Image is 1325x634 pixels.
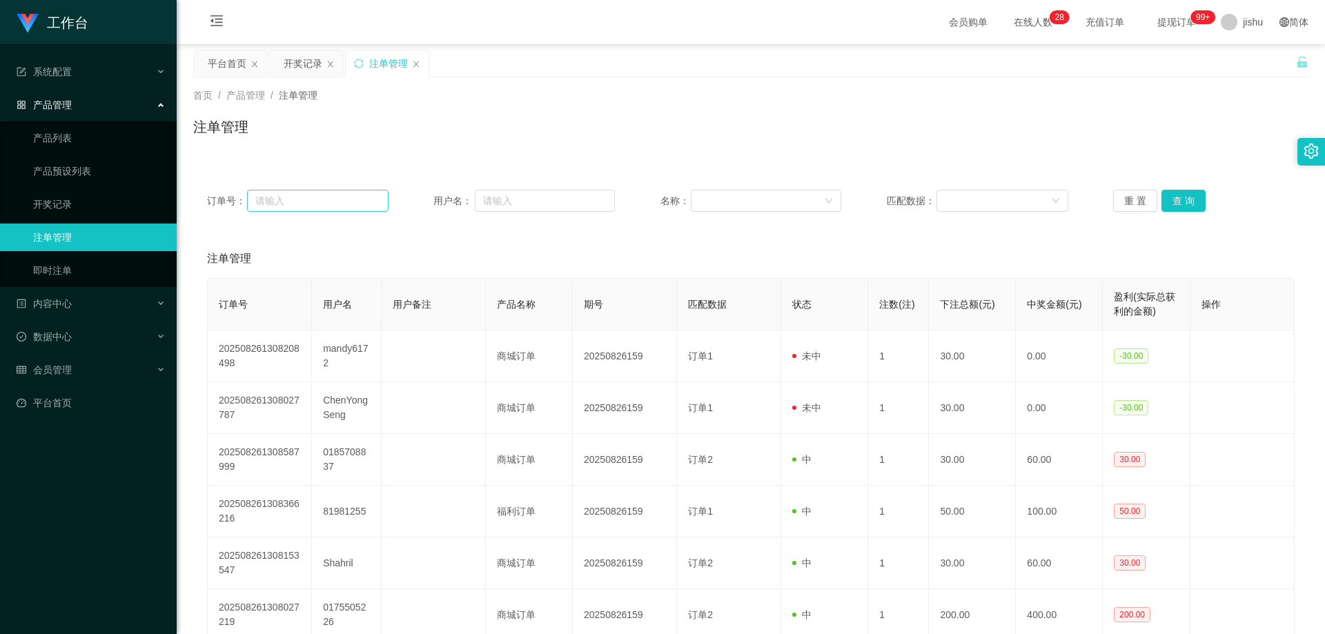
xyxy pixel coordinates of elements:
div: 平台首页 [208,50,246,77]
span: 产品管理 [17,99,72,110]
td: 30.00 [929,434,1016,486]
i: 图标: setting [1304,143,1319,159]
span: 会员管理 [17,364,72,375]
td: 商城订单 [486,434,573,486]
a: 即时注单 [33,257,166,284]
a: 工作台 [17,17,88,28]
i: 图标: check-circle-o [17,332,26,341]
span: 30.00 [1114,452,1146,467]
i: 图标: unlock [1296,56,1308,68]
span: 用户名 [323,299,352,310]
a: 注单管理 [33,224,166,251]
a: 开奖记录 [33,190,166,218]
i: 图标: appstore-o [17,100,26,110]
span: 中奖金额(元) [1027,299,1081,310]
td: 202508261308208498 [208,330,312,382]
td: 81981255 [312,486,382,537]
i: 图标: profile [17,299,26,308]
span: 状态 [792,299,812,310]
td: 1 [868,434,929,486]
td: 20250826159 [573,382,677,434]
td: 202508261308587999 [208,434,312,486]
i: 图标: close [251,60,259,68]
sup: 28 [1050,10,1070,24]
td: 50.00 [929,486,1016,537]
span: 中 [792,609,812,620]
span: 匹配数据 [688,299,727,310]
span: -30.00 [1114,348,1148,364]
span: 50.00 [1114,504,1146,519]
td: 202508261308027787 [208,382,312,434]
span: 期号 [584,299,603,310]
span: 系统配置 [17,66,72,77]
span: 200.00 [1114,607,1150,622]
a: 产品列表 [33,124,166,152]
span: 操作 [1201,299,1221,310]
span: 用户备注 [393,299,431,310]
td: 60.00 [1016,434,1103,486]
span: 中 [792,557,812,568]
span: 内容中心 [17,298,72,309]
td: 1 [868,537,929,589]
td: 202508261308153547 [208,537,312,589]
td: 100.00 [1016,486,1103,537]
span: 订单1 [688,350,713,361]
i: 图标: sync [354,59,364,68]
span: 订单1 [688,402,713,413]
td: 1 [868,486,929,537]
td: 30.00 [929,330,1016,382]
i: 图标: down [1052,197,1060,206]
span: 首页 [193,90,213,101]
td: 20250826159 [573,486,677,537]
span: 名称： [660,194,691,208]
i: 图标: global [1279,17,1289,27]
span: 产品名称 [497,299,536,310]
td: 商城订单 [486,537,573,589]
span: 盈利(实际总获利的金额) [1114,291,1175,317]
td: 商城订单 [486,382,573,434]
td: 福利订单 [486,486,573,537]
input: 请输入 [247,190,388,212]
td: 0.00 [1016,330,1103,382]
i: 图标: close [326,60,335,68]
span: 订单号 [219,299,248,310]
td: 60.00 [1016,537,1103,589]
img: logo.9652507e.png [17,14,39,33]
td: 202508261308366216 [208,486,312,537]
span: 在线人数 [1007,17,1059,27]
td: ChenYongSeng [312,382,382,434]
span: 中 [792,454,812,465]
div: 注单管理 [369,50,408,77]
td: 30.00 [929,382,1016,434]
i: 图标: form [17,67,26,77]
span: 订单号： [207,194,247,208]
p: 2 [1055,10,1060,24]
i: 图标: down [825,197,833,206]
i: 图标: close [412,60,420,68]
td: 1 [868,330,929,382]
td: 20250826159 [573,434,677,486]
span: 订单2 [688,557,713,568]
h1: 工作台 [47,1,88,45]
span: / [218,90,221,101]
td: 20250826159 [573,537,677,589]
sup: 975 [1190,10,1215,24]
td: mandy6172 [312,330,382,382]
span: 注单管理 [279,90,317,101]
span: 下注总额(元) [940,299,994,310]
button: 查 询 [1161,190,1206,212]
span: 匹配数据： [887,194,936,208]
input: 请输入 [475,190,615,212]
p: 8 [1059,10,1064,24]
td: 1 [868,382,929,434]
span: 订单2 [688,609,713,620]
span: 数据中心 [17,331,72,342]
span: 订单1 [688,506,713,517]
span: 未中 [792,402,821,413]
a: 图标: dashboard平台首页 [17,389,166,417]
h1: 注单管理 [193,117,248,137]
span: 用户名： [433,194,475,208]
span: -30.00 [1114,400,1148,415]
i: 图标: table [17,365,26,375]
i: 图标: menu-fold [193,1,240,45]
